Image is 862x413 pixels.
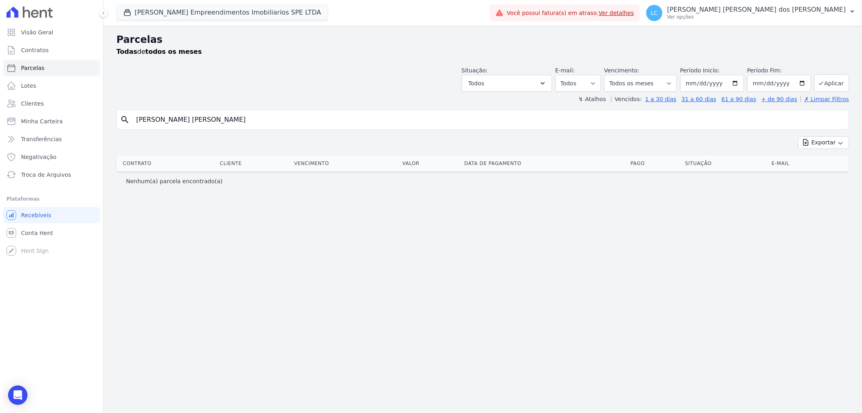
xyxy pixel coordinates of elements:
[116,155,217,172] th: Contrato
[3,60,100,76] a: Parcelas
[217,155,291,172] th: Cliente
[21,64,44,72] span: Parcelas
[667,6,846,14] p: [PERSON_NAME] [PERSON_NAME] dos [PERSON_NAME]
[21,46,48,54] span: Contratos
[3,24,100,40] a: Visão Geral
[627,155,682,172] th: Pago
[21,229,53,237] span: Conta Hent
[3,78,100,94] a: Lotes
[116,48,137,55] strong: Todas
[599,10,634,16] a: Ver detalhes
[507,9,634,17] span: Você possui fatura(s) em atraso.
[145,48,202,55] strong: todos os meses
[578,96,606,102] label: ↯ Atalhos
[3,95,100,112] a: Clientes
[651,10,658,16] span: LC
[747,66,811,75] label: Período Fim:
[645,96,677,102] a: 1 a 30 dias
[680,67,720,74] label: Período Inicío:
[21,153,57,161] span: Negativação
[611,96,642,102] label: Vencidos:
[462,67,488,74] label: Situação:
[461,155,627,172] th: Data de Pagamento
[21,28,53,36] span: Visão Geral
[116,5,328,20] button: [PERSON_NAME] Empreendimentos Imobiliarios SPE LTDA
[801,96,849,102] a: ✗ Limpar Filtros
[667,14,846,20] p: Ver opções
[682,155,768,172] th: Situação
[21,117,63,125] span: Minha Carteira
[3,113,100,129] a: Minha Carteira
[798,136,849,149] button: Exportar
[3,225,100,241] a: Conta Hent
[399,155,462,172] th: Valor
[116,32,849,47] h2: Parcelas
[116,47,202,57] p: de
[462,75,552,92] button: Todos
[604,67,639,74] label: Vencimento:
[3,149,100,165] a: Negativação
[681,96,716,102] a: 31 a 60 dias
[3,42,100,58] a: Contratos
[120,115,130,125] i: search
[761,96,797,102] a: + de 90 dias
[555,67,575,74] label: E-mail:
[291,155,399,172] th: Vencimento
[814,74,849,92] button: Aplicar
[640,2,862,24] button: LC [PERSON_NAME] [PERSON_NAME] dos [PERSON_NAME] Ver opções
[3,207,100,223] a: Recebíveis
[3,131,100,147] a: Transferências
[468,78,484,88] span: Todos
[8,385,27,405] div: Open Intercom Messenger
[721,96,756,102] a: 61 a 90 dias
[6,194,97,204] div: Plataformas
[21,171,71,179] span: Troca de Arquivos
[21,82,36,90] span: Lotes
[131,112,845,128] input: Buscar por nome do lote ou do cliente
[21,135,62,143] span: Transferências
[126,177,223,185] p: Nenhum(a) parcela encontrado(a)
[768,155,832,172] th: E-mail
[3,167,100,183] a: Troca de Arquivos
[21,211,51,219] span: Recebíveis
[21,100,44,108] span: Clientes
